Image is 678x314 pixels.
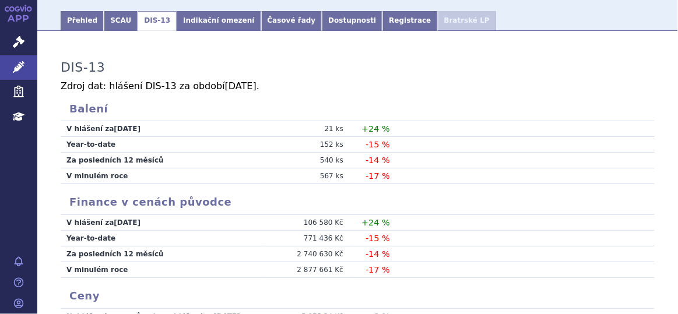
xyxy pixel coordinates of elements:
span: -17 % [366,171,390,181]
a: DIS-13 [138,11,177,31]
a: Registrace [382,11,437,31]
td: V minulém roce [61,168,265,184]
h3: Balení [61,103,655,115]
h3: Ceny [61,290,655,302]
span: -14 % [366,249,390,259]
td: 106 580 Kč [265,215,352,231]
span: -14 % [366,156,390,165]
td: V hlášení za [61,121,265,137]
span: [DATE] [114,125,140,133]
a: Indikační omezení [177,11,261,31]
h3: Finance v cenách původce [61,196,655,209]
h3: DIS-13 [61,60,105,75]
td: Za posledních 12 měsíců [61,246,265,262]
td: V hlášení za [61,215,265,231]
td: 152 ks [265,137,352,153]
td: 567 ks [265,168,352,184]
td: Year-to-date [61,137,265,153]
span: -15 % [366,140,390,149]
span: +24 % [361,218,390,227]
span: -15 % [366,234,390,243]
td: 2 740 630 Kč [265,246,352,262]
a: Dostupnosti [322,11,382,31]
p: Zdroj dat: hlášení DIS-13 za období . [61,82,655,91]
td: 540 ks [265,153,352,168]
span: [DATE] [225,80,257,91]
td: Year-to-date [61,231,265,246]
span: -17 % [366,265,390,274]
a: Časové řady [261,11,322,31]
td: Za posledních 12 měsíců [61,153,265,168]
td: 771 436 Kč [265,231,352,246]
td: V minulém roce [61,262,265,278]
span: +24 % [361,124,390,133]
td: 2 877 661 Kč [265,262,352,278]
a: SCAU [104,11,138,31]
a: Přehled [61,11,104,31]
td: 21 ks [265,121,352,137]
span: [DATE] [114,218,140,227]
